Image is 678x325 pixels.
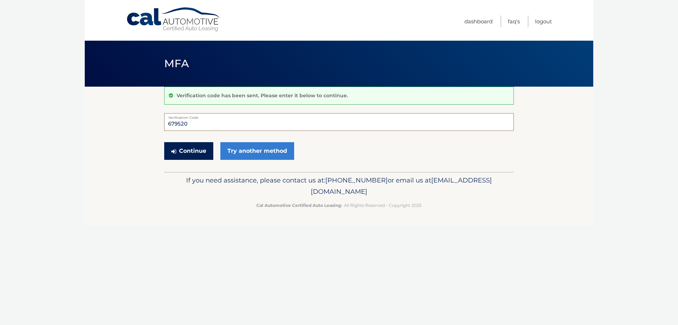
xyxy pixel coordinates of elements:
[164,142,213,160] button: Continue
[220,142,294,160] a: Try another method
[535,16,552,27] a: Logout
[256,203,341,208] strong: Cal Automotive Certified Auto Leasing
[325,176,388,184] span: [PHONE_NUMBER]
[169,175,509,197] p: If you need assistance, please contact us at: or email us at
[508,16,520,27] a: FAQ's
[169,202,509,209] p: - All Rights Reserved - Copyright 2025
[311,176,492,196] span: [EMAIL_ADDRESS][DOMAIN_NAME]
[164,113,514,119] label: Verification Code
[164,113,514,131] input: Verification Code
[126,7,221,32] a: Cal Automotive
[177,92,348,99] p: Verification code has been sent. Please enter it below to continue.
[164,57,189,70] span: MFA
[464,16,493,27] a: Dashboard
